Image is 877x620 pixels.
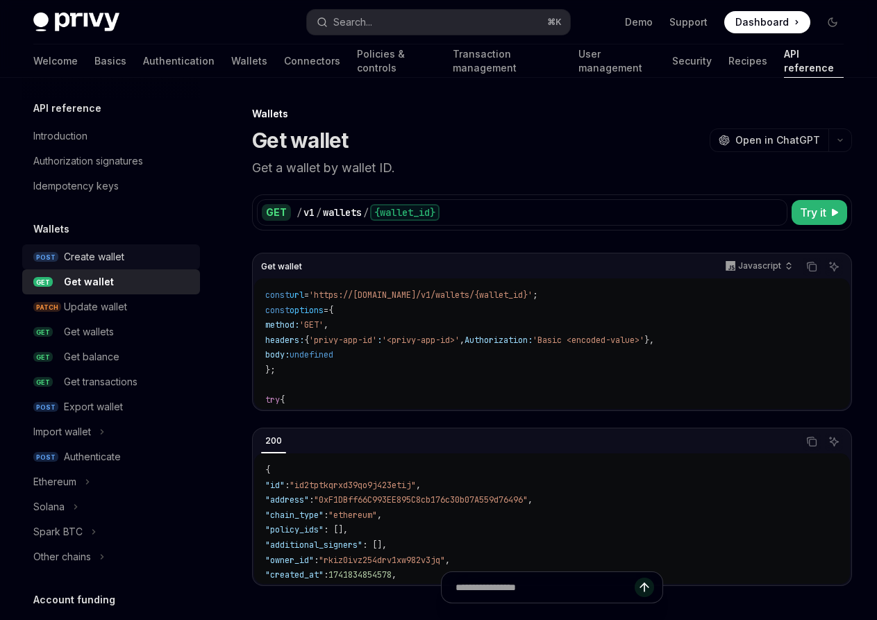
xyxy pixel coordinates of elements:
span: const [265,290,290,301]
h5: Account funding [33,592,115,608]
div: Get wallet [64,274,114,290]
h5: Wallets [33,221,69,237]
div: GET [262,204,291,221]
a: Wallets [231,44,267,78]
span: : [], [362,539,387,551]
p: Javascript [738,260,781,271]
div: Idempotency keys [33,178,119,194]
a: Introduction [22,124,200,149]
span: 'GET' [299,319,324,330]
span: Authorization: [465,335,533,346]
a: API reference [784,44,844,78]
span: }, [644,335,654,346]
a: Demo [625,15,653,29]
a: GETGet wallets [22,319,200,344]
span: POST [33,252,58,262]
button: Ask AI [825,258,843,276]
span: , [528,494,533,505]
div: / [316,206,321,219]
div: 200 [261,433,286,449]
span: { [280,394,285,405]
a: User management [578,44,656,78]
span: body: [265,349,290,360]
a: Security [672,44,712,78]
span: "ethereum" [328,510,377,521]
div: {wallet_id} [370,204,440,221]
span: GET [33,352,53,362]
button: Toggle Ethereum section [22,469,200,494]
span: options [290,305,324,316]
a: PATCHUpdate wallet [22,294,200,319]
div: / [296,206,302,219]
a: Basics [94,44,126,78]
a: Policies & controls [357,44,436,78]
span: "id2tptkqrxd39qo9j423etij" [290,480,416,491]
span: 'https://[DOMAIN_NAME]/v1/wallets/{wallet_id}' [309,290,533,301]
a: Idempotency keys [22,174,200,199]
span: GET [33,327,53,337]
button: Copy the contents from the code block [803,258,821,276]
span: : [324,510,328,521]
span: "address" [265,494,309,505]
span: Open in ChatGPT [735,133,820,147]
div: / [363,206,369,219]
div: Export wallet [64,399,123,415]
span: 'Basic <encoded-value>' [533,335,644,346]
div: v1 [303,206,315,219]
span: }; [265,365,275,376]
span: "id" [265,480,285,491]
a: POSTAuthenticate [22,444,200,469]
div: Update wallet [64,299,127,315]
span: , [445,555,450,566]
a: GETGet wallet [22,269,200,294]
span: : [], [324,524,348,535]
button: Toggle Other chains section [22,544,200,569]
span: "chain_type" [265,510,324,521]
span: , [416,480,421,491]
span: : [285,480,290,491]
div: Search... [333,14,372,31]
a: GETGet transactions [22,369,200,394]
span: method: [265,319,299,330]
a: Authentication [143,44,215,78]
div: Wallets [252,107,852,121]
a: POSTExport wallet [22,394,200,419]
a: Connectors [284,44,340,78]
span: Try it [800,204,826,221]
span: GET [33,377,53,387]
div: wallets [323,206,362,219]
button: Toggle dark mode [821,11,844,33]
button: Send message [635,578,654,597]
div: Import wallet [33,424,91,440]
span: url [290,290,304,301]
h1: Get wallet [252,128,349,153]
button: Copy the contents from the code block [803,433,821,451]
span: , [460,335,465,346]
span: { [328,305,333,316]
span: = [304,290,309,301]
div: Introduction [33,128,87,144]
a: Recipes [728,44,767,78]
span: "additional_signers" [265,539,362,551]
span: '<privy-app-id>' [382,335,460,346]
span: "owner_id" [265,555,314,566]
a: Dashboard [724,11,810,33]
img: dark logo [33,12,119,32]
button: Try it [792,200,847,225]
span: = [324,305,328,316]
div: Ethereum [33,474,76,490]
div: Authenticate [64,449,121,465]
span: POST [33,402,58,412]
button: Ask AI [825,433,843,451]
div: Create wallet [64,249,124,265]
span: : [314,555,319,566]
a: GETGet balance [22,344,200,369]
span: : [309,494,314,505]
span: ⌘ K [547,17,562,28]
span: PATCH [33,302,61,312]
a: Support [669,15,708,29]
span: Get wallet [261,261,302,272]
span: "rkiz0ivz254drv1xw982v3jq" [319,555,445,566]
button: Open search [307,10,569,35]
button: Toggle Import wallet section [22,419,200,444]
